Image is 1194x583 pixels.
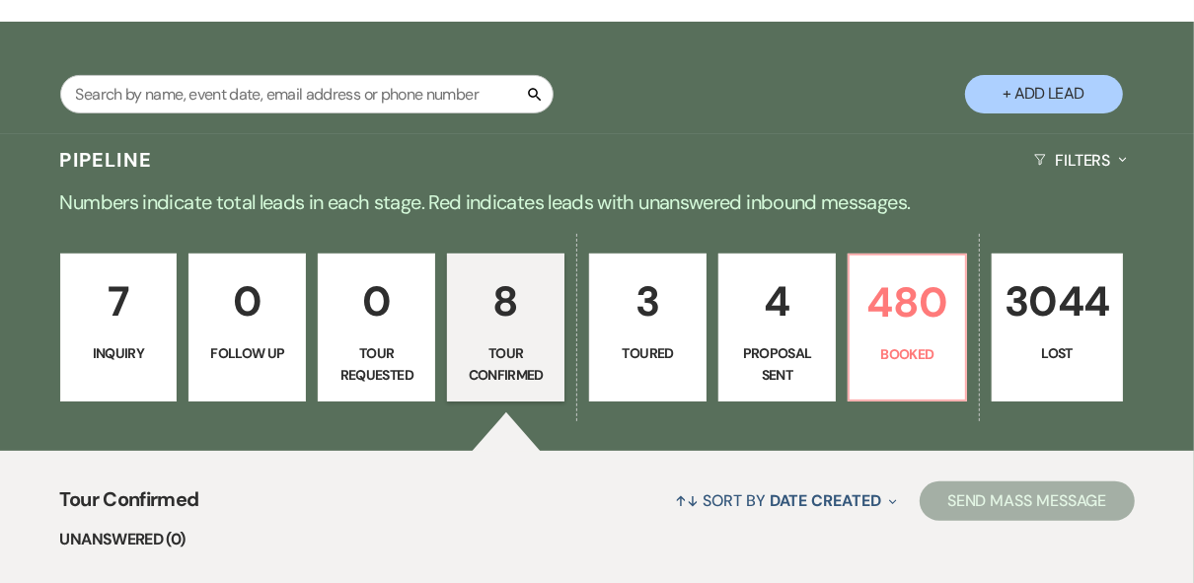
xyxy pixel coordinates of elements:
[676,490,700,511] span: ↑↓
[1005,342,1109,364] p: Lost
[1005,268,1109,334] p: 3044
[331,342,422,387] p: Tour Requested
[460,268,552,334] p: 8
[848,254,967,401] a: 480Booked
[201,268,293,334] p: 0
[602,342,694,364] p: Toured
[318,254,435,401] a: 0Tour Requested
[1026,134,1134,186] button: Filters
[731,342,823,387] p: Proposal Sent
[60,146,153,174] h3: Pipeline
[920,481,1135,521] button: Send Mass Message
[460,342,552,387] p: Tour Confirmed
[602,268,694,334] p: 3
[60,484,199,527] span: Tour Confirmed
[60,75,554,113] input: Search by name, event date, email address or phone number
[770,490,881,511] span: Date Created
[718,254,836,401] a: 4Proposal Sent
[60,254,178,401] a: 7Inquiry
[668,474,905,527] button: Sort By Date Created
[861,269,953,335] p: 480
[331,268,422,334] p: 0
[447,254,564,401] a: 8Tour Confirmed
[965,75,1123,113] button: + Add Lead
[731,268,823,334] p: 4
[188,254,306,401] a: 0Follow Up
[73,268,165,334] p: 7
[60,527,1135,552] li: Unanswered (0)
[861,343,953,365] p: Booked
[201,342,293,364] p: Follow Up
[73,342,165,364] p: Inquiry
[992,254,1122,401] a: 3044Lost
[589,254,707,401] a: 3Toured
